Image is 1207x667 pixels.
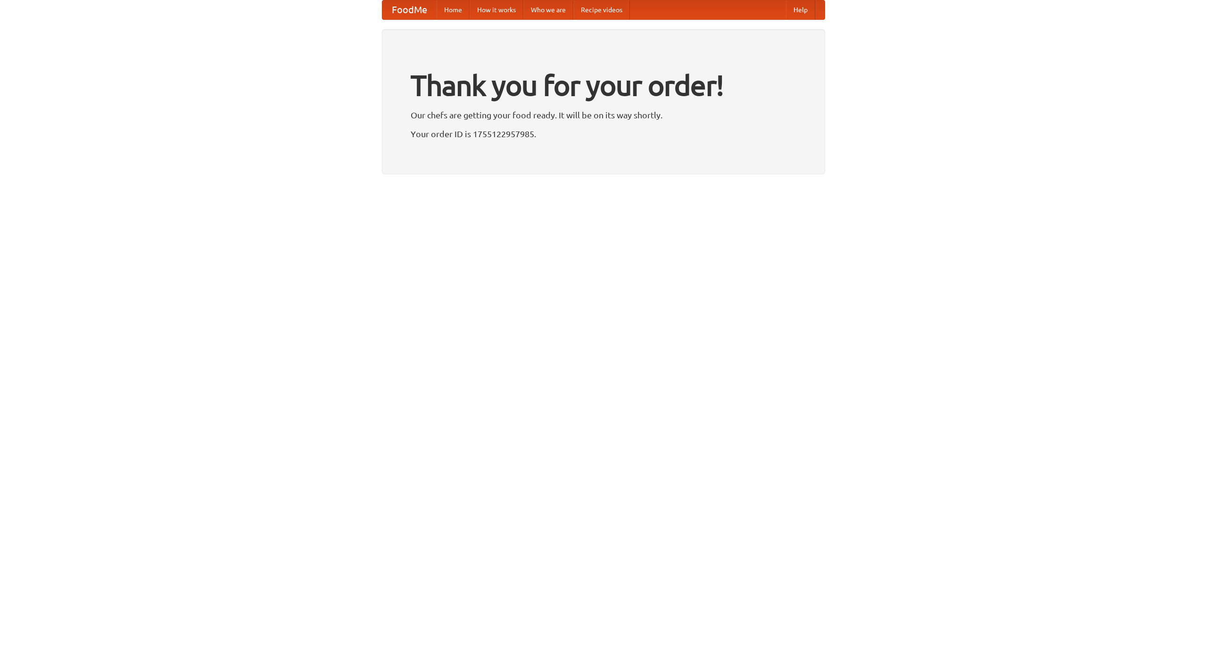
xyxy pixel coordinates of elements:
a: Who we are [523,0,573,19]
a: Recipe videos [573,0,630,19]
a: Home [437,0,470,19]
h1: Thank you for your order! [411,63,796,108]
a: How it works [470,0,523,19]
p: Our chefs are getting your food ready. It will be on its way shortly. [411,108,796,122]
a: FoodMe [382,0,437,19]
a: Help [786,0,815,19]
p: Your order ID is 1755122957985. [411,127,796,141]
